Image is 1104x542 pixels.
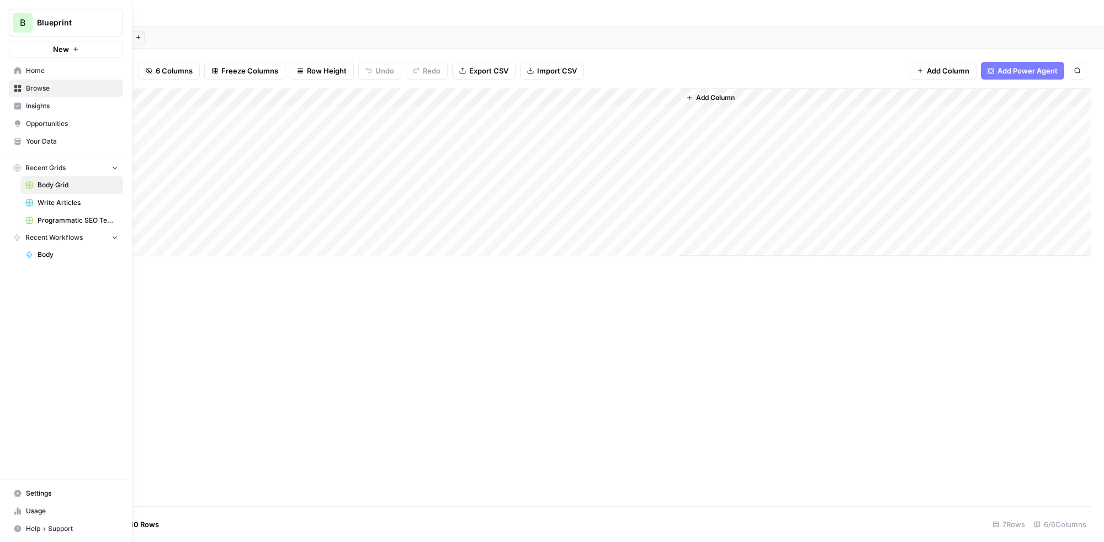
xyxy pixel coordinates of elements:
[115,519,159,530] span: Add 10 Rows
[9,9,123,36] button: Workspace: Blueprint
[9,133,123,150] a: Your Data
[26,136,118,146] span: Your Data
[20,16,25,29] span: B
[307,65,347,76] span: Row Height
[423,65,440,76] span: Redo
[20,176,123,194] a: Body Grid
[204,62,285,80] button: Freeze Columns
[156,65,193,76] span: 6 Columns
[25,163,66,173] span: Recent Grids
[26,488,118,498] span: Settings
[910,62,976,80] button: Add Column
[9,97,123,115] a: Insights
[9,520,123,538] button: Help + Support
[9,160,123,176] button: Recent Grids
[981,62,1064,80] button: Add Power Agent
[26,66,118,76] span: Home
[26,83,118,93] span: Browse
[9,80,123,97] a: Browse
[38,215,118,225] span: Programmatic SEO Templates
[26,506,118,516] span: Usage
[9,502,123,520] a: Usage
[375,65,394,76] span: Undo
[25,233,83,243] span: Recent Workflows
[26,524,118,534] span: Help + Support
[1029,515,1091,533] div: 6/6 Columns
[927,65,969,76] span: Add Column
[9,62,123,80] a: Home
[406,62,448,80] button: Redo
[997,65,1058,76] span: Add Power Agent
[452,62,516,80] button: Export CSV
[38,180,118,190] span: Body Grid
[20,212,123,229] a: Programmatic SEO Templates
[9,41,123,57] button: New
[53,44,69,55] span: New
[9,115,123,133] a: Opportunities
[26,119,118,129] span: Opportunities
[38,198,118,208] span: Write Articles
[221,65,278,76] span: Freeze Columns
[469,65,508,76] span: Export CSV
[537,65,577,76] span: Import CSV
[20,246,123,264] a: Body
[520,62,584,80] button: Import CSV
[20,194,123,212] a: Write Articles
[682,91,739,105] button: Add Column
[139,62,200,80] button: 6 Columns
[38,250,118,260] span: Body
[290,62,354,80] button: Row Height
[37,17,104,28] span: Blueprint
[358,62,401,80] button: Undo
[9,485,123,502] a: Settings
[988,515,1029,533] div: 7 Rows
[696,93,735,103] span: Add Column
[26,101,118,111] span: Insights
[9,229,123,246] button: Recent Workflows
